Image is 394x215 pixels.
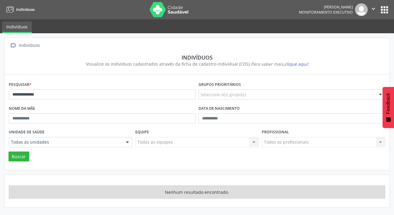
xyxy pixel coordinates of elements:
[299,10,353,15] span: Monitoramento Executivo
[262,128,289,137] label: Profissional
[370,5,377,12] i: 
[9,104,35,113] label: Nome da mãe
[9,41,41,50] a:  Indivíduos
[16,7,35,12] span: Indivíduos
[13,54,381,61] div: Indivíduos
[9,80,31,90] label: Pesquisar
[379,5,390,15] button: apps
[355,3,368,16] img: img
[201,91,246,98] span: Selecione o(s) grupo(s)
[386,93,391,114] span: Feedback
[135,128,149,137] label: Equipe
[9,185,385,199] div: Nenhum resultado encontrado.
[368,3,379,16] button: 
[383,87,394,128] button: Feedback - Mostrar pesquisa
[8,151,29,162] button: Buscar
[4,5,35,15] a: Indivíduos
[18,41,41,50] div: Indivíduos
[199,80,241,90] label: Grupos prioritários
[251,61,308,67] i: Para saber mais,
[9,128,44,137] label: Unidade de saúde
[13,61,381,67] div: Visualize os indivíduos cadastrados através da ficha de cadastro individual (CDS).
[199,104,240,113] label: Data de nascimento
[299,5,353,10] div: [PERSON_NAME]
[9,41,18,50] i: 
[11,139,120,145] span: Todas as unidades
[2,21,32,33] a: Indivíduos
[284,61,308,67] span: clique aqui!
